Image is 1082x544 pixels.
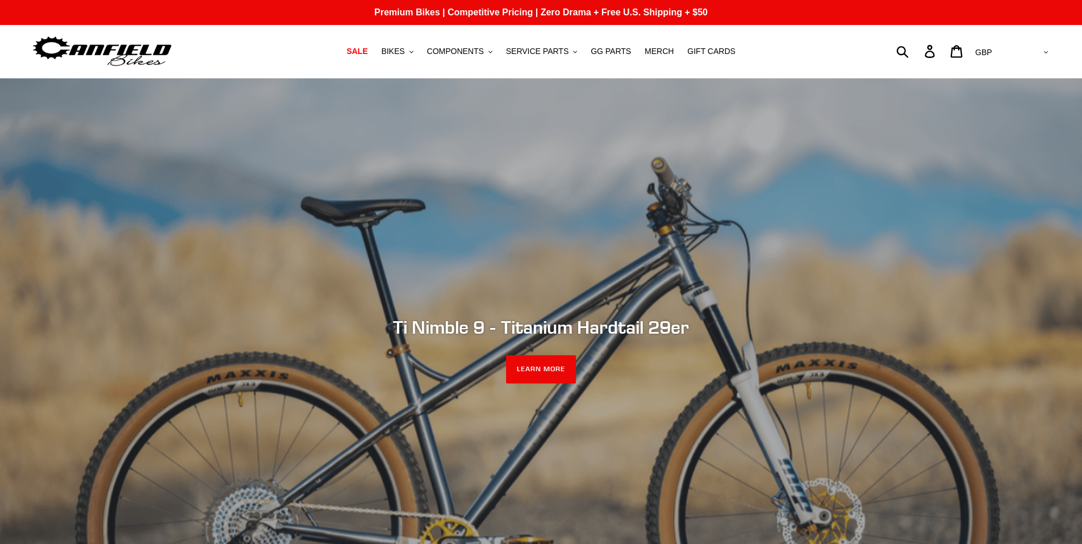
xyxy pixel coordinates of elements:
[346,47,367,56] span: SALE
[591,47,631,56] span: GG PARTS
[903,39,931,64] input: Search
[506,47,569,56] span: SERVICE PARTS
[341,44,373,59] a: SALE
[421,44,498,59] button: COMPONENTS
[381,47,404,56] span: BIKES
[31,34,173,69] img: Canfield Bikes
[682,44,741,59] a: GIFT CARDS
[500,44,583,59] button: SERVICE PARTS
[687,47,736,56] span: GIFT CARDS
[232,317,851,338] h2: Ti Nimble 9 - Titanium Hardtail 29er
[645,47,674,56] span: MERCH
[375,44,419,59] button: BIKES
[639,44,679,59] a: MERCH
[506,355,576,384] a: LEARN MORE
[427,47,484,56] span: COMPONENTS
[585,44,637,59] a: GG PARTS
